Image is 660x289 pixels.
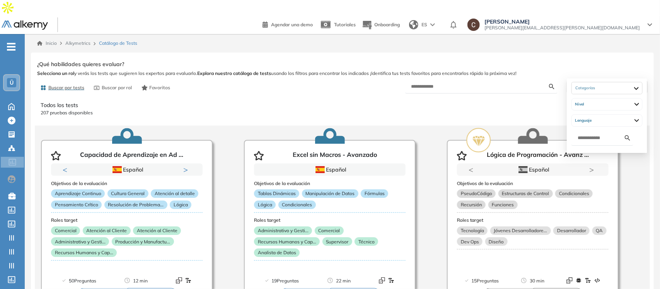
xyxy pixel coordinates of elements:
img: Format test logo [185,277,191,284]
div: Español [78,165,176,174]
button: Onboarding [362,17,400,33]
p: Manipulación de Datos [302,189,358,198]
img: ESP [316,166,325,173]
span: 12 min [133,277,148,285]
img: Format test logo [379,277,385,284]
p: Analista de Datos [254,248,300,257]
p: Capacidad de Aprendizaje en Ad ... [80,151,184,160]
img: Format test logo [388,277,394,284]
img: Ícono de flecha [634,100,639,109]
p: Lógica [254,201,276,209]
span: Nivel [575,100,586,109]
div: Lenguaje [571,114,643,127]
span: Tutoriales [334,22,356,27]
h3: Roles target [51,218,203,223]
span: Lenguaje [575,116,593,125]
button: Buscar por tests [37,81,87,94]
b: Selecciona un rol [37,70,74,76]
img: Ícono de flecha [634,116,639,125]
span: y verás los tests que sugieren los expertos para evaluarlo. usando los filtros para encontrar los... [37,70,648,77]
img: Format test logo [176,277,182,284]
div: Español [281,165,379,174]
p: Comercial [315,226,344,235]
button: Favoritos [138,81,174,94]
img: ESP [113,166,122,173]
button: Next [183,166,191,173]
span: 22 min [336,277,351,285]
img: arrow [430,23,435,26]
p: Condicionales [278,201,316,209]
a: Tutoriales [319,15,356,35]
button: 1 [118,176,127,177]
p: Cultura General [107,189,148,198]
img: Logo [2,20,48,30]
button: Previous [63,166,70,173]
p: Administrativo y Gesti... [254,226,312,235]
p: Técnico [355,237,378,246]
p: Administrativo y Gesti... [51,237,109,246]
p: Lógica [170,201,191,209]
a: Inicio [37,40,57,47]
p: Excel sin Macros - Avanzado [293,151,377,160]
span: Catálogo de Tests [99,40,137,47]
span: Buscar por tests [48,84,84,91]
img: ESP [518,166,528,173]
span: Favoritos [149,84,170,91]
p: Producción y Manufactu... [112,237,174,246]
p: Atención al detalle [151,189,198,198]
h3: Objetivos de la evaluación [51,181,203,186]
span: 19 Preguntas [272,277,299,285]
p: Aprendizaje Continuo [51,189,105,198]
b: Explora nuestro catálogo de tests [197,70,271,76]
p: Atención al Cliente [83,226,131,235]
span: 50 Preguntas [69,277,96,285]
i: - [7,46,15,48]
p: Recursos Humanos y Cap... [51,248,117,257]
span: [PERSON_NAME] [484,19,640,25]
h3: Roles target [254,218,406,223]
span: Alkymetrics [65,40,90,46]
p: Todos los tests [41,101,644,109]
div: Nivel [571,98,643,110]
button: Buscar por rol [90,81,135,94]
img: world [409,20,418,29]
div: Español [484,165,582,174]
a: Agendar una demo [263,19,313,29]
p: Comercial [51,226,80,235]
p: Resolución de Problema... [104,201,167,209]
span: Buscar por rol [102,84,132,91]
span: ¿Qué habilidades quieres evaluar? [37,60,124,68]
p: 207 pruebas disponibles [41,109,644,116]
span: Agendar una demo [271,22,313,27]
span: [PERSON_NAME][EMAIL_ADDRESS][PERSON_NAME][DOMAIN_NAME] [484,25,640,31]
span: Ü [10,80,14,86]
span: ES [421,21,427,28]
h3: Objetivos de la evaluación [254,181,406,186]
span: Onboarding [374,22,400,27]
p: Fórmulas [361,189,388,198]
p: Tablas Dinámicas [254,189,299,198]
p: Atención al Cliente [133,226,181,235]
p: Pensamiento Crítico [51,201,102,209]
p: Recursos Humanos y Cap... [254,237,320,246]
p: Supervisor [322,237,352,246]
button: 2 [130,176,136,177]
